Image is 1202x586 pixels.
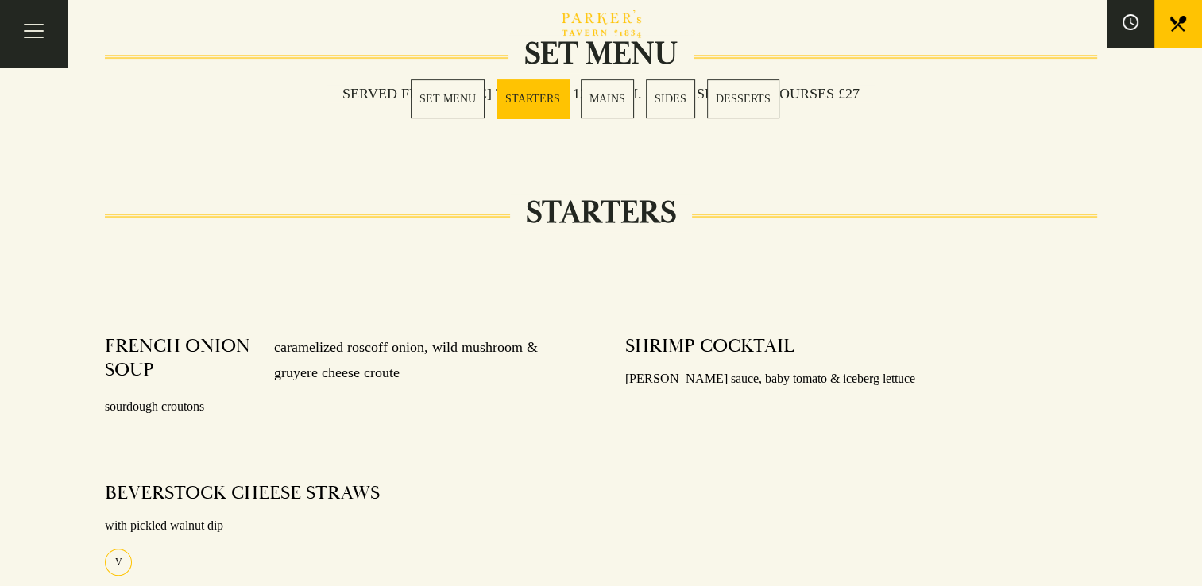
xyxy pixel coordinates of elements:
p: sourdough croutons [105,395,577,418]
h4: SHRIMP COCKTAIL [625,334,794,358]
h4: FRENCH ONION SOUP [105,334,258,386]
div: V [105,549,132,576]
a: 1 / 5 [411,79,485,118]
p: caramelized roscoff onion, wild mushroom & gruyere cheese croute [258,334,577,386]
h2: Set Menu [508,35,694,73]
a: 2 / 5 [497,79,569,118]
a: 5 / 5 [707,79,779,118]
p: [PERSON_NAME] sauce, baby tomato & iceberg lettuce [625,368,1097,391]
a: 4 / 5 [646,79,695,118]
a: 3 / 5 [581,79,634,118]
p: with pickled walnut dip [105,515,577,538]
h2: STARTERS [510,194,692,232]
h4: BEVERSTOCK CHEESE STRAWS [105,481,380,505]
